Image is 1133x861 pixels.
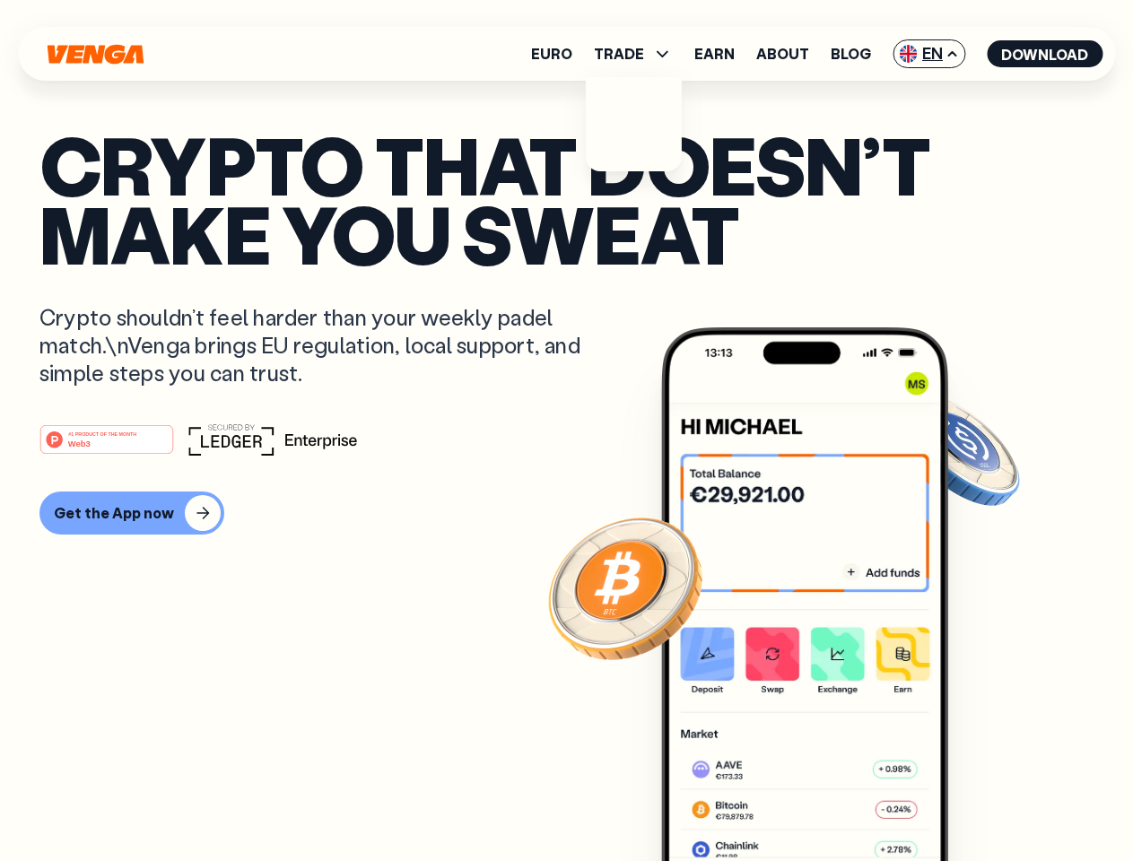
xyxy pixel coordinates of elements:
img: USDC coin [894,386,1024,515]
div: Get the App now [54,504,174,522]
button: Get the App now [39,491,224,535]
span: EN [893,39,965,68]
img: Bitcoin [545,507,706,668]
span: TRADE [594,47,644,61]
img: flag-uk [899,45,917,63]
a: Blog [831,47,871,61]
span: TRADE [594,43,673,65]
p: Crypto that doesn’t make you sweat [39,130,1094,267]
a: Earn [694,47,735,61]
a: #1 PRODUCT OF THE MONTHWeb3 [39,435,174,458]
p: Crypto shouldn’t feel harder than your weekly padel match.\nVenga brings EU regulation, local sup... [39,303,606,387]
tspan: #1 PRODUCT OF THE MONTH [68,430,136,436]
svg: Home [45,44,145,65]
a: Euro [531,47,572,61]
button: Download [987,40,1102,67]
a: About [756,47,809,61]
tspan: Web3 [68,438,91,448]
a: Get the App now [39,491,1094,535]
